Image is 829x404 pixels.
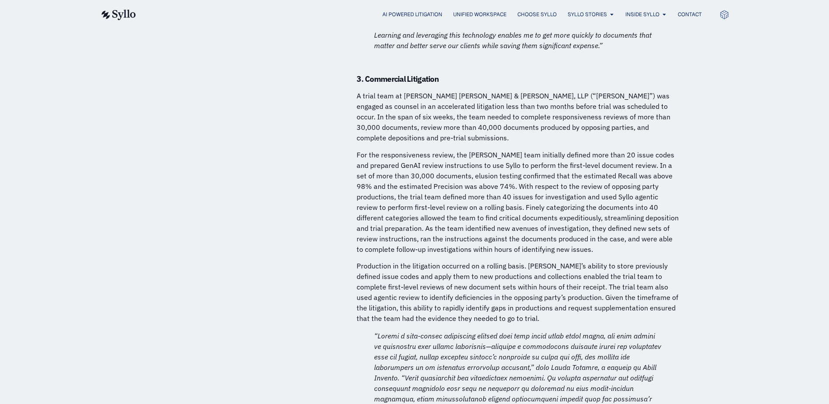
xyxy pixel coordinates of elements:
a: AI Powered Litigation [382,10,442,18]
a: Inside Syllo [625,10,659,18]
img: syllo [100,10,136,20]
a: Contact [678,10,702,18]
p: A trial team at [PERSON_NAME] [PERSON_NAME] & [PERSON_NAME], LLP (“[PERSON_NAME]”) was engaged as... [357,91,680,143]
a: Unified Workspace [453,10,506,18]
p: Production in the litigation occurred on a rolling basis. [PERSON_NAME]’s ability to store previo... [357,261,680,324]
p: For the responsiveness review, the [PERSON_NAME] team initially defined more than 20 issue codes ... [357,150,680,254]
div: Menu Toggle [153,10,702,19]
strong: 3. Commercial Litigation [357,74,439,84]
a: Choose Syllo [517,10,557,18]
a: Syllo Stories [568,10,607,18]
nav: Menu [153,10,702,19]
